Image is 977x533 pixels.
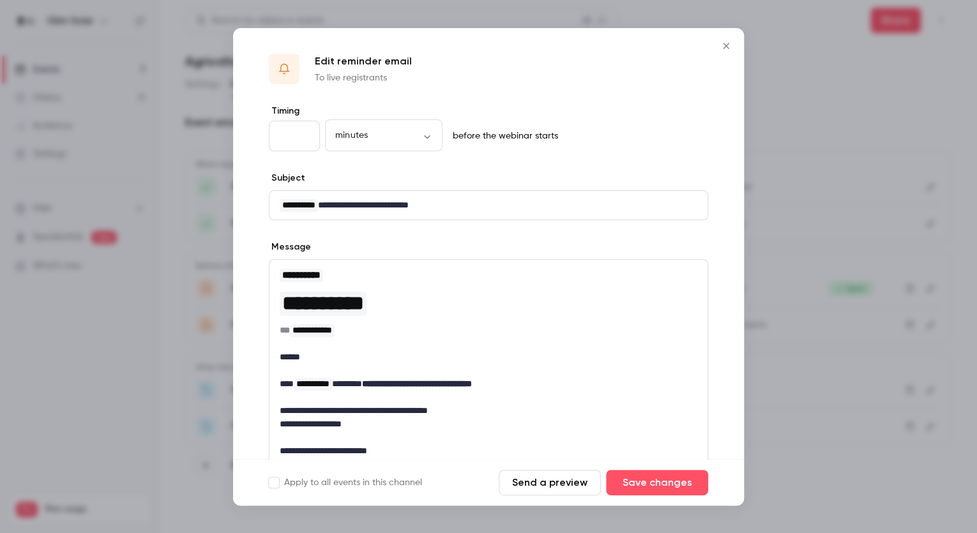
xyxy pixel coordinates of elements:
[269,172,305,184] label: Subject
[713,33,739,59] button: Close
[325,129,443,142] div: minutes
[269,191,708,220] div: editor
[269,241,311,253] label: Message
[315,54,412,69] p: Edit reminder email
[448,130,558,142] p: before the webinar starts
[269,260,708,479] div: editor
[499,470,601,495] button: Send a preview
[269,476,422,489] label: Apply to all events in this channel
[269,105,708,117] label: Timing
[315,71,412,84] p: To live registrants
[606,470,708,495] button: Save changes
